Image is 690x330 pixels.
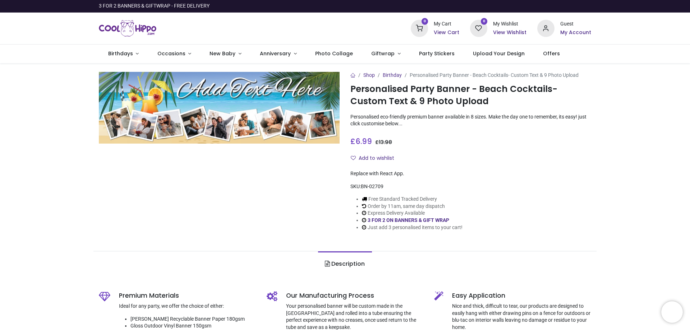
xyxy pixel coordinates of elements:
span: Party Stickers [419,50,455,57]
a: Anniversary [250,45,306,63]
span: 13.98 [379,139,392,146]
div: Replace with React App. [350,170,591,177]
li: Gloss Outdoor Vinyl Banner 150gsm [130,322,256,330]
li: Order by 11am, same day dispatch [362,203,463,210]
h5: Premium Materials [119,291,256,300]
sup: 0 [422,18,428,25]
p: Personalised eco-friendly premium banner available in 8 sizes. Make the day one to remember, its ... [350,113,591,127]
span: New Baby [210,50,235,57]
iframe: Brevo live chat [661,301,683,323]
span: Birthdays [108,50,133,57]
div: My Cart [434,20,459,28]
a: View Cart [434,29,459,36]
a: New Baby [201,45,251,63]
button: Add to wishlistAdd to wishlist [350,152,400,164]
li: [PERSON_NAME] Recyclable Banner Paper 180gsm [130,316,256,323]
a: Description [318,251,372,276]
span: Anniversary [260,50,291,57]
a: View Wishlist [493,29,526,36]
a: Giftwrap [362,45,410,63]
img: Personalised Party Banner - Beach Cocktails- Custom Text & 9 Photo Upload [99,72,340,144]
div: 3 FOR 2 BANNERS & GIFTWRAP - FREE DELIVERY [99,3,210,10]
a: 0 [411,25,428,31]
a: My Account [560,29,591,36]
span: Giftwrap [371,50,395,57]
a: Birthdays [99,45,148,63]
a: Shop [363,72,375,78]
div: My Wishlist [493,20,526,28]
h5: Easy Application [452,291,591,300]
span: Photo Collage [315,50,353,57]
span: Offers [543,50,560,57]
a: Occasions [148,45,201,63]
li: Free Standard Tracked Delivery [362,196,463,203]
h1: Personalised Party Banner - Beach Cocktails- Custom Text & 9 Photo Upload [350,83,591,108]
span: BN-02709 [361,183,383,189]
li: Just add 3 personalised items to your cart! [362,224,463,231]
span: 6.99 [355,136,372,147]
a: 0 [470,25,487,31]
i: Add to wishlist [351,155,356,161]
a: Logo of Cool Hippo [99,18,156,38]
div: SKU: [350,183,591,190]
a: 3 FOR 2 ON BANNERS & GIFT WRAP [368,217,449,223]
img: Cool Hippo [99,18,156,38]
span: Personalised Party Banner - Beach Cocktails- Custom Text & 9 Photo Upload [410,72,579,78]
h5: Our Manufacturing Process [286,291,424,300]
p: Ideal for any party, we offer the choice of either: [119,303,256,310]
iframe: Customer reviews powered by Trustpilot [440,3,591,10]
a: Birthday [383,72,402,78]
span: Occasions [157,50,185,57]
span: £ [375,139,392,146]
div: Guest [560,20,591,28]
li: Express Delivery Available [362,210,463,217]
sup: 0 [481,18,488,25]
span: Upload Your Design [473,50,525,57]
span: £ [350,136,372,147]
